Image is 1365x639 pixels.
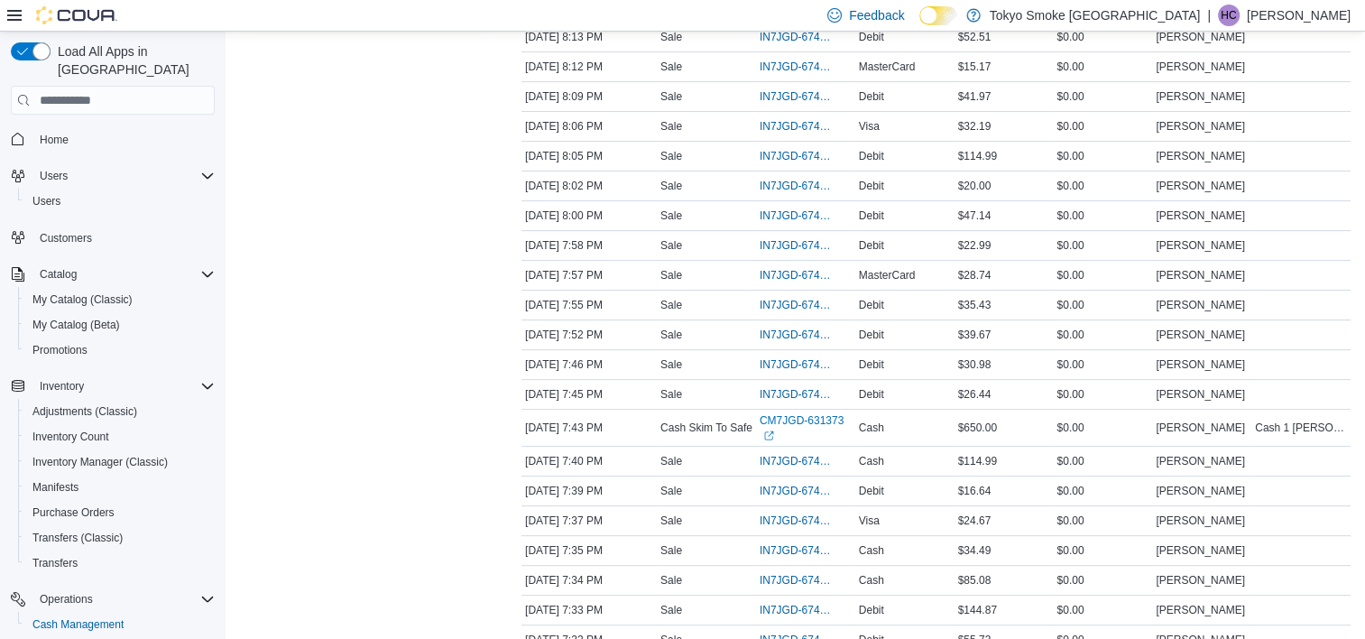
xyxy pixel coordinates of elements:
button: IN7JGD-6743153 [760,175,852,197]
span: Users [32,194,60,208]
span: $47.14 [958,208,991,223]
span: IN7JGD-6743175 [760,149,834,163]
span: Customers [40,231,92,245]
span: Inventory Count [32,430,109,444]
span: Debit [859,603,884,617]
span: [PERSON_NAME] [1156,421,1245,435]
button: Home [4,125,222,152]
p: Sale [660,573,682,588]
div: [DATE] 8:13 PM [521,26,657,48]
span: IN7JGD-6743115 [760,238,834,253]
input: Dark Mode [919,6,957,25]
span: $144.87 [958,603,997,617]
button: Catalog [4,262,222,287]
div: [DATE] 8:06 PM [521,116,657,137]
div: [DATE] 7:39 PM [521,480,657,502]
a: Cash Management [25,614,131,635]
span: My Catalog (Classic) [25,289,215,310]
span: $34.49 [958,543,991,558]
span: $650.00 [958,421,997,435]
span: Inventory [40,379,84,394]
span: IN7JGD-6743091 [760,298,834,312]
span: Transfers [32,556,78,570]
a: Transfers [25,552,85,574]
span: IN7JGD-6742953 [760,454,834,468]
button: IN7JGD-6743010 [760,354,852,375]
button: Manifests [18,475,222,500]
div: $0.00 [1053,450,1152,472]
div: [DATE] 7:46 PM [521,354,657,375]
div: $0.00 [1053,354,1152,375]
span: Cash Management [25,614,215,635]
div: [DATE] 8:02 PM [521,175,657,197]
button: IN7JGD-6743250 [760,26,852,48]
span: Users [40,169,68,183]
img: Cova [36,6,117,24]
p: Sale [660,543,682,558]
span: [PERSON_NAME] [1156,387,1245,402]
div: $0.00 [1053,510,1152,532]
div: $0.00 [1053,205,1152,227]
p: Sale [660,603,682,617]
span: $52.51 [958,30,991,44]
div: [DATE] 7:45 PM [521,384,657,405]
span: Debit [859,30,884,44]
span: Adjustments (Classic) [25,401,215,422]
span: [PERSON_NAME] [1156,268,1245,282]
span: Home [32,127,215,150]
span: MasterCard [859,268,916,282]
span: Debit [859,357,884,372]
p: Sale [660,387,682,402]
span: Cash [859,573,884,588]
span: Visa [859,119,880,134]
span: Feedback [849,6,904,24]
a: Home [32,129,76,151]
span: Load All Apps in [GEOGRAPHIC_DATA] [51,42,215,79]
span: Promotions [32,343,88,357]
span: My Catalog (Beta) [25,314,215,336]
span: [PERSON_NAME] [1156,119,1245,134]
div: $0.00 [1053,540,1152,561]
div: $0.00 [1053,417,1152,439]
p: Sale [660,60,682,74]
span: $20.00 [958,179,991,193]
button: My Catalog (Beta) [18,312,222,338]
span: $114.99 [958,454,997,468]
p: Sale [660,298,682,312]
span: $39.67 [958,328,991,342]
span: $32.19 [958,119,991,134]
span: [PERSON_NAME] [1156,484,1245,498]
button: Cash Management [18,612,222,637]
p: Sale [660,30,682,44]
span: Catalog [40,267,77,282]
button: IN7JGD-6743115 [760,235,852,256]
span: [PERSON_NAME] [1156,298,1245,312]
div: [DATE] 7:43 PM [521,417,657,439]
button: IN7JGD-6742902 [760,540,852,561]
span: IN7JGD-6743130 [760,208,834,223]
span: IN7JGD-6743250 [760,30,834,44]
span: [PERSON_NAME] [1156,543,1245,558]
div: $0.00 [1053,264,1152,286]
p: Sale [660,514,682,528]
div: [DATE] 7:40 PM [521,450,657,472]
span: My Catalog (Classic) [32,292,133,307]
span: Home [40,133,69,147]
p: Sale [660,454,682,468]
button: Catalog [32,264,84,285]
p: [PERSON_NAME] [1247,5,1351,26]
button: IN7JGD-6743130 [760,205,852,227]
span: Transfers (Classic) [25,527,215,549]
button: Customers [4,225,222,251]
a: Purchase Orders [25,502,122,523]
button: Inventory Manager (Classic) [18,449,222,475]
div: [DATE] 8:05 PM [521,145,657,167]
span: IN7JGD-6742902 [760,543,834,558]
span: [PERSON_NAME] [1156,149,1245,163]
span: Users [25,190,215,212]
span: $30.98 [958,357,991,372]
button: Users [18,189,222,214]
div: $0.00 [1053,26,1152,48]
span: IN7JGD-6743184 [760,119,834,134]
div: [DATE] 7:37 PM [521,510,657,532]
